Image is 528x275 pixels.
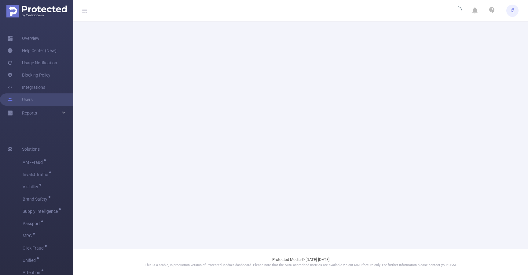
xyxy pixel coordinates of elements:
[23,234,34,238] span: MRC
[7,32,39,44] a: Overview
[89,263,513,268] p: This is a stable, in production version of Protected Media's dashboard. Please note that the MRC ...
[23,160,45,164] span: Anti-Fraud
[23,270,42,275] span: Attention
[23,246,46,250] span: Click Fraud
[23,209,60,213] span: Supply Intelligence
[22,111,37,115] span: Reports
[23,221,42,226] span: Passport
[23,197,50,201] span: Brand Safety
[7,69,50,81] a: Blocking Policy
[23,172,50,177] span: Invalid Traffic
[22,107,37,119] a: Reports
[22,143,40,155] span: Solutions
[23,258,38,262] span: Unified
[23,185,40,189] span: Visibility
[7,57,57,69] a: Usage Notification
[6,5,67,17] img: Protected Media
[73,249,528,275] footer: Protected Media © [DATE]-[DATE]
[7,93,33,106] a: Users
[7,81,45,93] a: Integrations
[454,6,462,15] i: icon: loading
[511,5,515,17] span: IŽ
[7,44,57,57] a: Help Center (New)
